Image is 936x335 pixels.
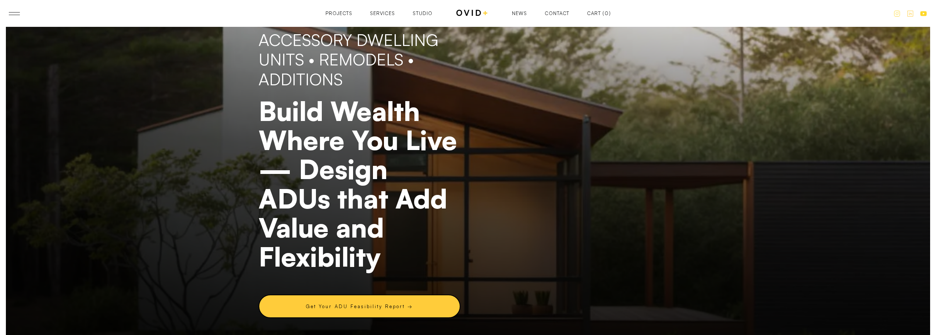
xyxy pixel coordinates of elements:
[512,11,527,16] a: News
[587,11,601,16] div: Cart
[370,11,395,16] a: Services
[545,11,569,16] a: Contact
[587,11,611,16] a: Open empty cart
[259,295,460,318] a: Get Your ADU Feasibility Report →
[259,30,460,96] h3: Accessory Dwelling Units • Remodels • aDDITIONS
[325,11,352,16] a: Projects
[602,11,604,16] div: (
[413,11,433,16] a: Studio
[605,11,609,16] div: 0
[259,96,460,271] h1: Build Wealth Where You Live — Design ADUs that Add Value and Flexibility
[609,11,611,16] div: )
